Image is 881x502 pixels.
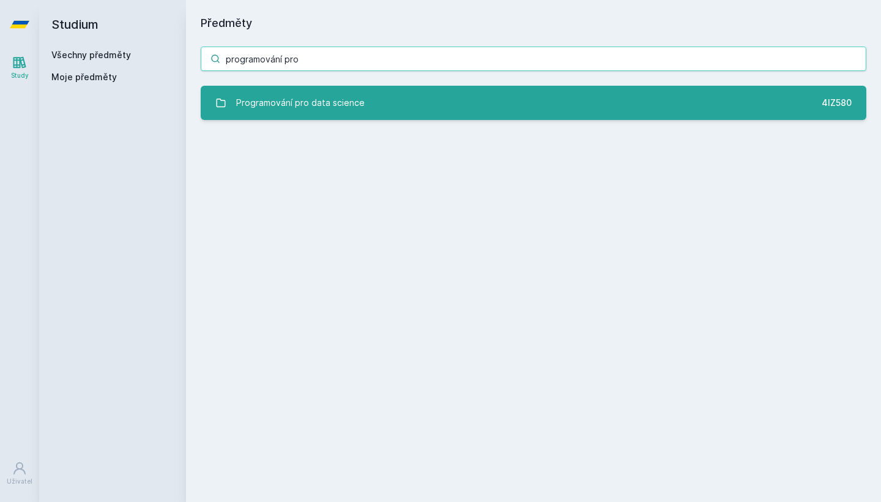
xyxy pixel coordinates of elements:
[11,71,29,80] div: Study
[7,477,32,486] div: Uživatel
[51,50,131,60] a: Všechny předměty
[2,49,37,86] a: Study
[2,455,37,492] a: Uživatel
[201,86,866,120] a: Programování pro data science 4IZ580
[201,15,866,32] h1: Předměty
[822,97,852,109] div: 4IZ580
[201,47,866,71] input: Název nebo ident předmětu…
[236,91,365,115] div: Programování pro data science
[51,71,117,83] span: Moje předměty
